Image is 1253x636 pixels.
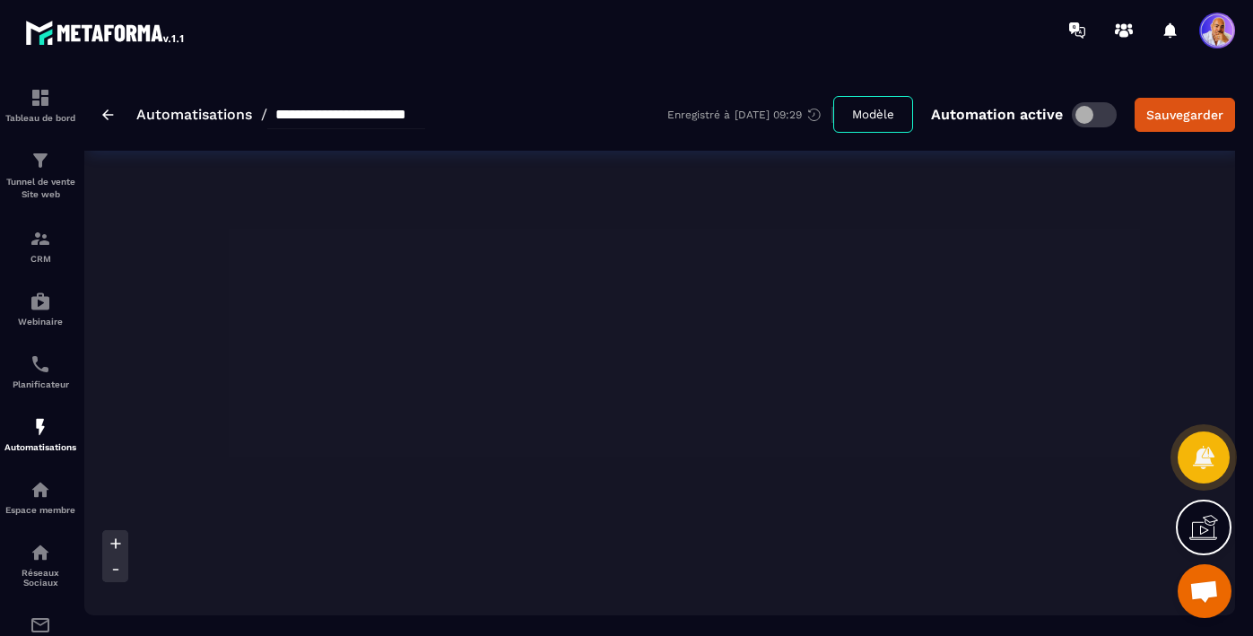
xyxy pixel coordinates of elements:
[1178,564,1231,618] div: Ouvrir le chat
[931,106,1063,123] p: Automation active
[30,150,51,171] img: formation
[4,466,76,528] a: automationsautomationsEspace membre
[4,176,76,201] p: Tunnel de vente Site web
[30,291,51,312] img: automations
[4,340,76,403] a: schedulerschedulerPlanificateur
[4,136,76,214] a: formationformationTunnel de vente Site web
[4,528,76,601] a: social-networksocial-networkRéseaux Sociaux
[4,568,76,588] p: Réseaux Sociaux
[4,113,76,123] p: Tableau de bord
[4,254,76,264] p: CRM
[4,277,76,340] a: automationsautomationsWebinaire
[4,403,76,466] a: automationsautomationsAutomatisations
[30,542,51,563] img: social-network
[136,106,252,123] a: Automatisations
[667,107,833,123] div: Enregistré à
[4,442,76,452] p: Automatisations
[25,16,187,48] img: logo
[30,614,51,636] img: email
[833,96,913,133] button: Modèle
[30,353,51,375] img: scheduler
[4,74,76,136] a: formationformationTableau de bord
[735,109,802,121] p: [DATE] 09:29
[30,87,51,109] img: formation
[30,228,51,249] img: formation
[1146,106,1223,124] div: Sauvegarder
[4,379,76,389] p: Planificateur
[1135,98,1235,132] button: Sauvegarder
[4,317,76,327] p: Webinaire
[4,214,76,277] a: formationformationCRM
[4,505,76,515] p: Espace membre
[261,106,267,123] span: /
[30,416,51,438] img: automations
[30,479,51,501] img: automations
[102,109,114,120] img: arrow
